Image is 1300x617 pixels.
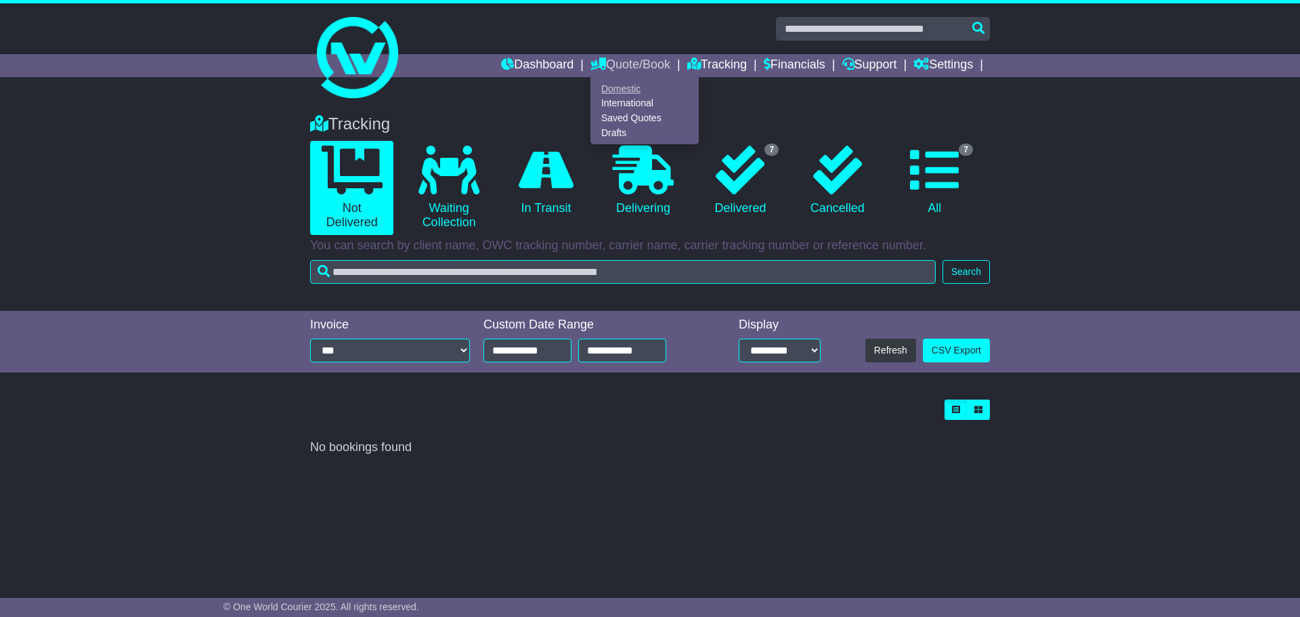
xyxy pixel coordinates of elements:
[923,339,990,362] a: CSV Export
[959,144,973,156] span: 7
[913,54,973,77] a: Settings
[739,318,821,333] div: Display
[303,114,997,134] div: Tracking
[699,141,782,221] a: 7 Delivered
[764,54,825,77] a: Financials
[310,440,990,455] div: No bookings found
[796,141,879,221] a: Cancelled
[310,141,393,235] a: Not Delivered
[504,141,588,221] a: In Transit
[501,54,573,77] a: Dashboard
[687,54,747,77] a: Tracking
[591,81,698,96] a: Domestic
[865,339,916,362] button: Refresh
[310,318,470,333] div: Invoice
[591,96,698,111] a: International
[590,54,670,77] a: Quote/Book
[893,141,976,221] a: 7 All
[310,238,990,253] p: You can search by client name, OWC tracking number, carrier name, carrier tracking number or refe...
[407,141,490,235] a: Waiting Collection
[842,54,897,77] a: Support
[590,77,699,144] div: Quote/Book
[483,318,701,333] div: Custom Date Range
[591,111,698,126] a: Saved Quotes
[223,601,419,612] span: © One World Courier 2025. All rights reserved.
[601,141,685,221] a: Delivering
[591,125,698,140] a: Drafts
[764,144,779,156] span: 7
[942,260,990,284] button: Search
